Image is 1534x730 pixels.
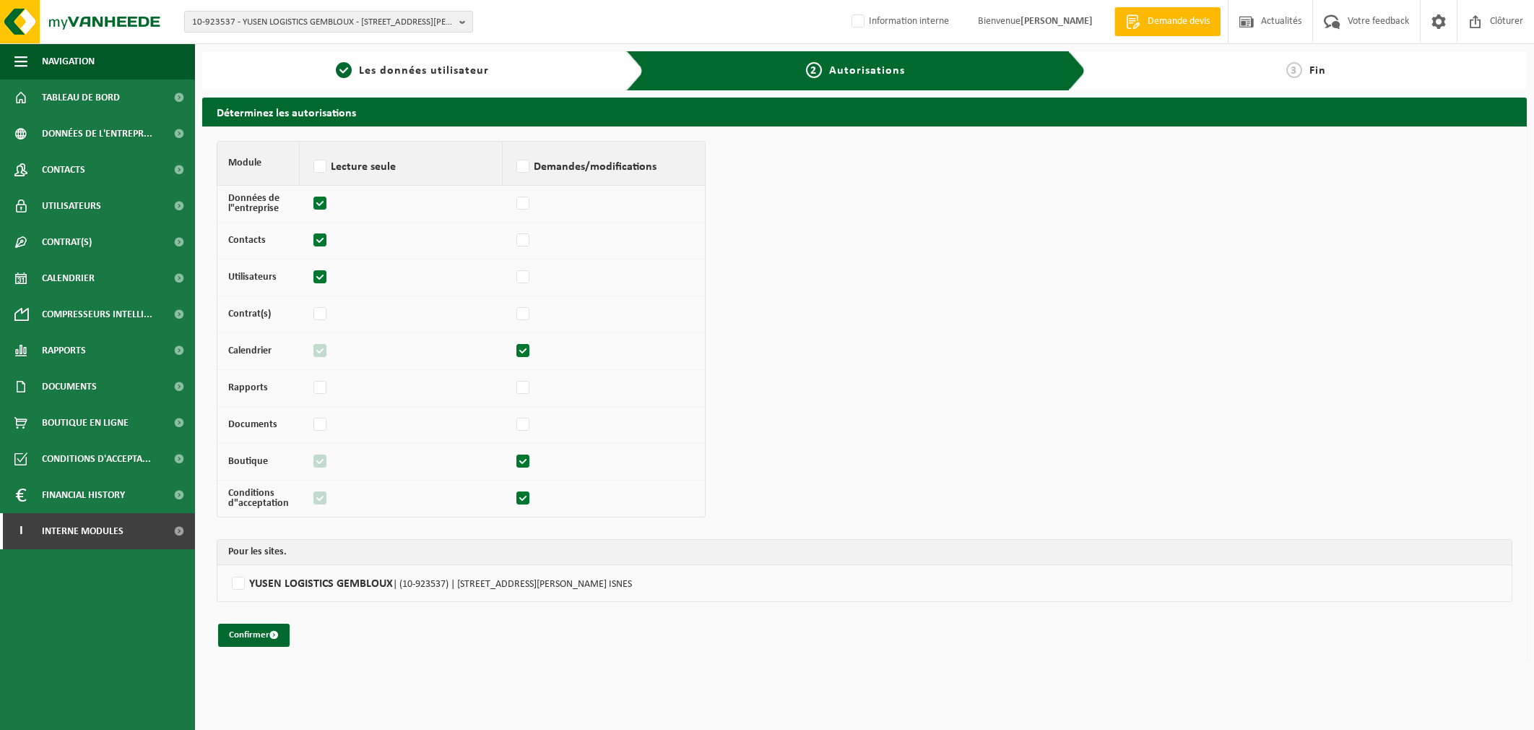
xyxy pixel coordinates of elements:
strong: Documents [228,419,277,430]
span: Contrat(s) [42,224,92,260]
label: Lecture seule [311,156,491,178]
strong: Conditions d"acceptation [228,488,289,509]
h2: Déterminez les autorisations [202,98,1527,126]
span: Tableau de bord [42,80,120,116]
strong: Boutique [228,456,268,467]
label: Information interne [849,11,949,33]
button: Confirmer [218,624,290,647]
span: Autorisations [829,65,905,77]
span: I [14,513,27,549]
span: Fin [1309,65,1326,77]
span: | (10-923537) | [STREET_ADDRESS][PERSON_NAME] ISNES [393,579,632,590]
a: Demande devis [1114,7,1221,36]
span: Conditions d'accepta... [42,441,151,477]
span: Utilisateurs [42,188,101,224]
span: Les données utilisateur [359,65,489,77]
span: 1 [336,62,352,78]
span: Calendrier [42,260,95,296]
strong: Contacts [228,235,266,246]
label: YUSEN LOGISTICS GEMBLOUX [228,572,1501,594]
strong: Calendrier [228,345,272,356]
strong: [PERSON_NAME] [1020,16,1093,27]
span: Contacts [42,152,85,188]
span: Compresseurs intelli... [42,296,152,332]
span: Interne modules [42,513,123,549]
strong: Utilisateurs [228,272,277,283]
th: Module [217,142,300,186]
a: 1Les données utilisateur [209,62,615,80]
strong: Données de l"entreprise [228,193,279,214]
span: Données de l'entrepr... [42,116,152,152]
span: 2 [806,62,822,78]
th: Pour les sites. [217,540,1512,565]
span: Rapports [42,332,86,369]
span: Financial History [42,477,125,513]
span: Navigation [42,43,95,80]
span: Demande devis [1144,14,1213,29]
strong: Contrat(s) [228,309,271,319]
strong: Rapports [228,382,268,393]
label: Demandes/modifications [513,156,694,178]
span: 3 [1286,62,1302,78]
span: Boutique en ligne [42,405,129,441]
span: 10-923537 - YUSEN LOGISTICS GEMBLOUX - [STREET_ADDRESS][PERSON_NAME] [192,12,454,33]
span: Documents [42,369,97,405]
button: 10-923537 - YUSEN LOGISTICS GEMBLOUX - [STREET_ADDRESS][PERSON_NAME] [184,11,473,33]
